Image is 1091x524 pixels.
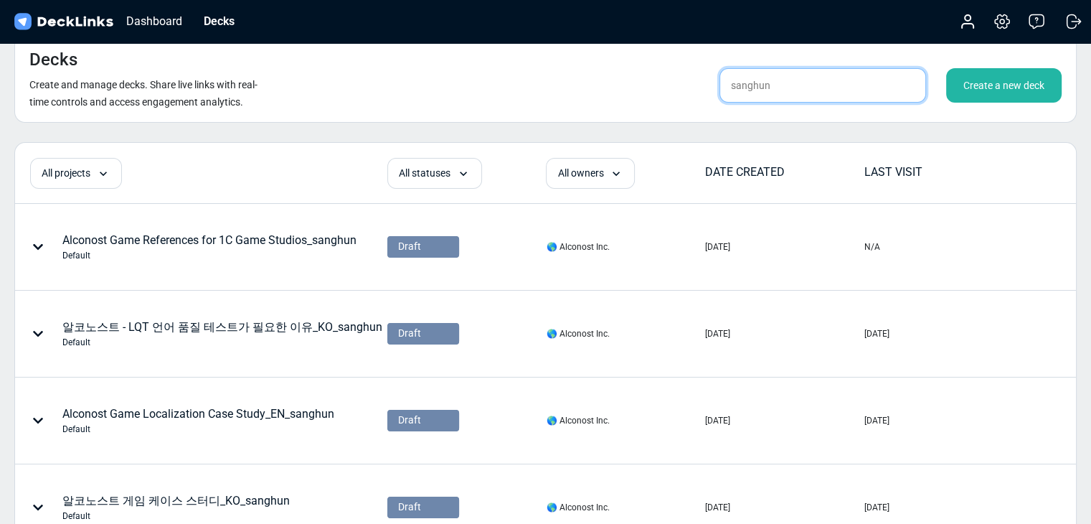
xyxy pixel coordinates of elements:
[62,232,356,262] div: Alconost Game References for 1C Game Studios_sanghun
[62,510,290,523] div: Default
[705,327,730,340] div: [DATE]
[29,50,77,70] h4: Decks
[119,12,189,30] div: Dashboard
[546,414,609,427] div: 🌎 Alconost Inc.
[62,319,382,349] div: 알코노스트 - LQT 언어 품질 테스트가 필요한 이유_KO_sanghun
[387,158,482,189] div: All statuses
[705,414,730,427] div: [DATE]
[197,12,242,30] div: Decks
[398,500,421,515] span: Draft
[11,11,115,32] img: DeckLinks
[705,240,730,253] div: [DATE]
[398,413,421,428] span: Draft
[30,158,122,189] div: All projects
[719,68,926,103] input: Search
[398,326,421,341] span: Draft
[946,68,1062,103] div: Create a new deck
[864,414,889,427] div: [DATE]
[705,164,863,181] div: DATE CREATED
[29,79,258,108] small: Create and manage decks. Share live links with real-time controls and access engagement analytics.
[546,501,609,514] div: 🌎 Alconost Inc.
[62,492,290,523] div: 알코노스트 게임 케이스 스터디_KO_sanghun
[398,239,421,254] span: Draft
[705,501,730,514] div: [DATE]
[62,406,334,436] div: Alconost Game Localization Case Study_EN_sanghun
[546,158,635,189] div: All owners
[62,423,334,436] div: Default
[62,249,356,262] div: Default
[864,501,889,514] div: [DATE]
[864,240,880,253] div: N/A
[546,240,609,253] div: 🌎 Alconost Inc.
[546,327,609,340] div: 🌎 Alconost Inc.
[864,327,889,340] div: [DATE]
[62,336,382,349] div: Default
[864,164,1022,181] div: LAST VISIT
